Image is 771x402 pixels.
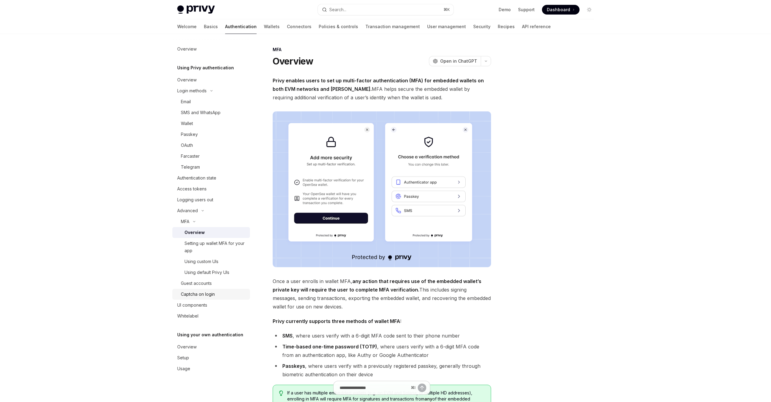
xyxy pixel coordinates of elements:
[177,301,207,309] div: UI components
[172,183,250,194] a: Access tokens
[184,258,218,265] div: Using custom UIs
[172,151,250,162] a: Farcaster
[177,207,198,214] div: Advanced
[181,153,200,160] div: Farcaster
[181,120,193,127] div: Wallet
[184,229,205,236] div: Overview
[177,312,198,320] div: Whitelabel
[172,216,250,227] button: Toggle MFA section
[177,174,216,182] div: Authentication state
[440,58,477,64] span: Open in ChatGPT
[282,344,377,350] strong: Time-based one-time password (TOTP)
[547,7,570,13] span: Dashboard
[184,240,246,254] div: Setting up wallet MFA for your app
[177,87,207,94] div: Login methods
[273,342,491,359] li: , where users verify with a 6-digit MFA code from an authentication app, like Authy or Google Aut...
[172,162,250,173] a: Telegram
[418,384,426,392] button: Send message
[473,19,490,34] a: Security
[318,4,454,15] button: Open search
[273,318,401,324] strong: Privy currently supports three methods of wallet MFA:
[172,267,250,278] a: Using default Privy UIs
[172,74,250,85] a: Overview
[181,109,221,116] div: SMS and WhatsApp
[273,47,491,53] div: MFA
[172,300,250,311] a: UI components
[177,5,215,14] img: light logo
[287,19,311,34] a: Connectors
[177,64,234,71] h5: Using Privy authentication
[444,7,450,12] span: ⌘ K
[172,129,250,140] a: Passkey
[172,205,250,216] button: Toggle Advanced section
[172,256,250,267] a: Using custom UIs
[181,131,198,138] div: Passkey
[499,7,511,13] a: Demo
[172,118,250,129] a: Wallet
[429,56,481,66] button: Open in ChatGPT
[177,354,189,361] div: Setup
[172,278,250,289] a: Guest accounts
[172,227,250,238] a: Overview
[172,311,250,321] a: Whitelabel
[177,331,243,338] h5: Using your own authentication
[365,19,420,34] a: Transaction management
[273,56,314,67] h1: Overview
[498,19,515,34] a: Recipes
[264,19,280,34] a: Wallets
[273,77,484,92] strong: Privy enables users to set up multi-factor authentication (MFA) for embedded wallets on both EVM ...
[172,44,250,54] a: Overview
[181,280,212,287] div: Guest accounts
[584,5,594,15] button: Toggle dark mode
[172,363,250,374] a: Usage
[181,163,200,171] div: Telegram
[273,111,491,267] img: images/MFA.png
[177,365,190,372] div: Usage
[273,362,491,379] li: , where users verify with a previously registered passkey, generally through biometric authentica...
[172,341,250,352] a: Overview
[172,238,250,256] a: Setting up wallet MFA for your app
[181,291,215,298] div: Captcha on login
[282,363,305,369] strong: Passkeys
[177,45,197,53] div: Overview
[172,107,250,118] a: SMS and WhatsApp
[329,6,346,13] div: Search...
[204,19,218,34] a: Basics
[177,196,213,203] div: Logging users out
[319,19,358,34] a: Policies & controls
[177,76,197,84] div: Overview
[273,76,491,102] span: MFA helps secure the embedded wallet by requiring additional verification of a user’s identity wh...
[273,277,491,311] span: Once a user enrolls in wallet MFA, This includes signing messages, sending transactions, exportin...
[282,333,293,339] strong: SMS
[181,98,191,105] div: Email
[273,278,481,293] strong: any action that requires use of the embedded wallet’s private key will require the user to comple...
[172,352,250,363] a: Setup
[172,85,250,96] button: Toggle Login methods section
[181,142,193,149] div: OAuth
[427,19,466,34] a: User management
[172,289,250,300] a: Captcha on login
[542,5,580,15] a: Dashboard
[177,185,207,193] div: Access tokens
[225,19,257,34] a: Authentication
[177,19,197,34] a: Welcome
[522,19,551,34] a: API reference
[177,343,197,351] div: Overview
[340,381,408,394] input: Ask a question...
[184,269,229,276] div: Using default Privy UIs
[172,96,250,107] a: Email
[181,218,189,225] div: MFA
[273,331,491,340] li: , where users verify with a 6-digit MFA code sent to their phone number
[172,194,250,205] a: Logging users out
[518,7,535,13] a: Support
[172,140,250,151] a: OAuth
[172,173,250,183] a: Authentication state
